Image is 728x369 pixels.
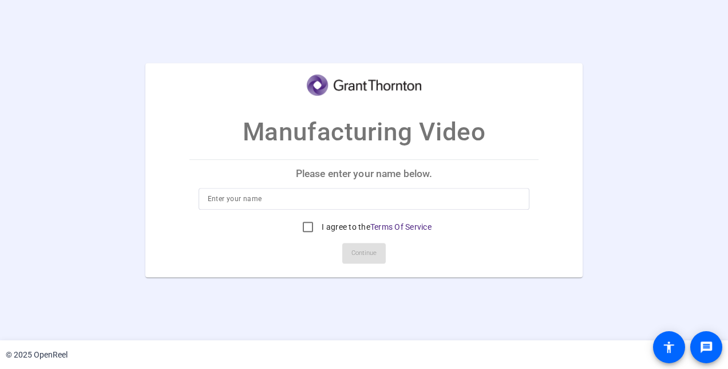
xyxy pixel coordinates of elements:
mat-icon: message [699,340,713,354]
label: I agree to the [319,221,432,233]
p: Please enter your name below. [189,160,539,187]
input: Enter your name [208,192,521,206]
a: Terms Of Service [370,222,432,231]
div: © 2025 OpenReel [6,349,68,361]
p: Manufacturing Video [243,113,485,151]
mat-icon: accessibility [662,340,676,354]
img: company-logo [307,74,421,96]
